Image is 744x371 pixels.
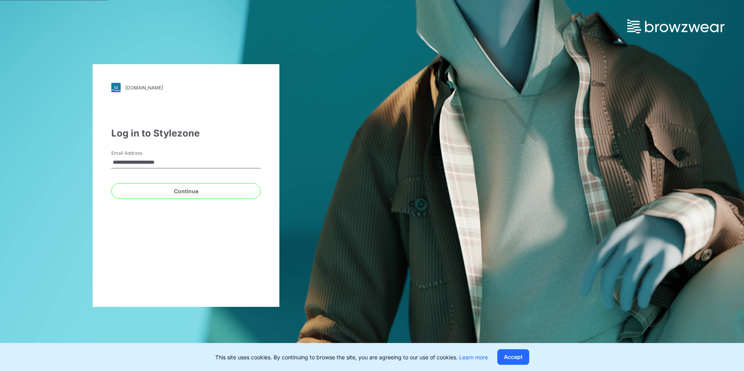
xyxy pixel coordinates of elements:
a: Learn more [459,354,488,360]
img: browzwear-logo.73288ffb.svg [627,19,725,33]
div: [DOMAIN_NAME] [125,85,163,91]
button: Accept [497,349,529,365]
p: This site uses cookies. By continuing to browse the site, you are agreeing to our use of cookies. [215,353,488,361]
div: Log in to Stylezone [111,126,261,140]
a: [DOMAIN_NAME] [111,83,261,92]
button: Continue [111,183,261,199]
label: Email Address [111,150,166,157]
img: svg+xml;base64,PHN2ZyB3aWR0aD0iMjgiIGhlaWdodD0iMjgiIHZpZXdCb3g9IjAgMCAyOCAyOCIgZmlsbD0ibm9uZSIgeG... [111,83,121,92]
